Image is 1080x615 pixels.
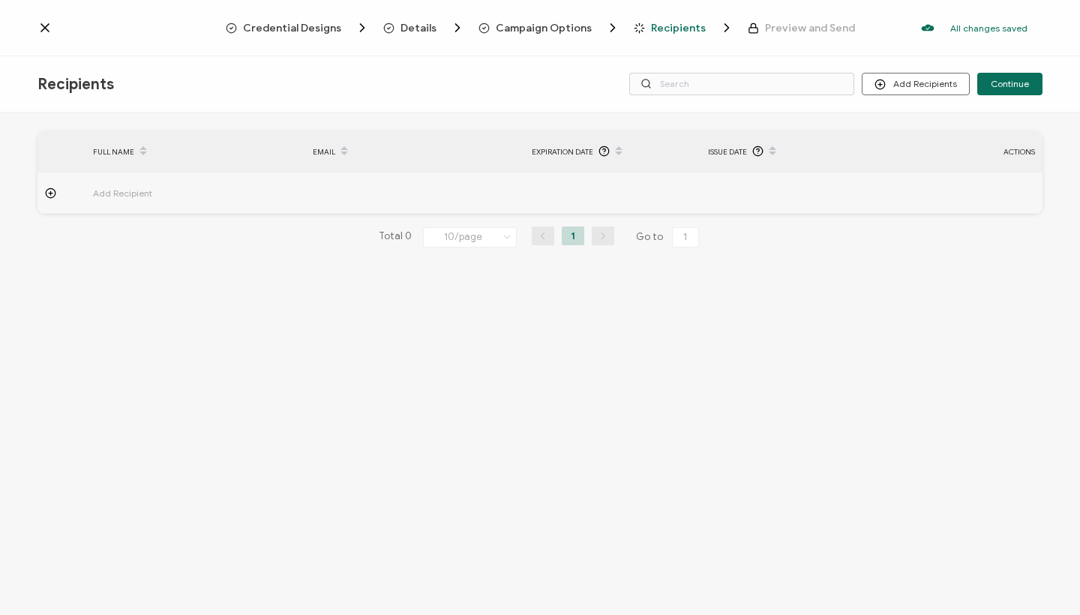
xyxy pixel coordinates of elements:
span: Total 0 [379,226,412,247]
input: Search [629,73,854,95]
span: Recipients [634,20,734,35]
span: Credential Designs [243,22,341,34]
span: Details [400,22,436,34]
li: 1 [562,226,584,245]
span: Recipients [37,75,114,94]
span: Preview and Send [748,22,855,34]
span: Details [383,20,465,35]
span: Campaign Options [496,22,592,34]
span: Continue [991,79,1029,88]
span: Campaign Options [478,20,620,35]
div: ACTIONS [900,143,1042,160]
div: Breadcrumb [226,20,855,35]
div: EMAIL [305,139,525,164]
span: Go to [636,226,702,247]
span: Credential Designs [226,20,370,35]
input: Select [423,227,517,247]
button: Add Recipients [862,73,970,95]
div: FULL NAME [85,139,305,164]
span: Expiration Date [532,143,593,160]
span: Add Recipient [93,184,235,202]
span: Issue Date [708,143,747,160]
span: Preview and Send [765,22,855,34]
p: All changes saved [950,22,1027,34]
iframe: Chat Widget [1005,543,1080,615]
button: Continue [977,73,1042,95]
span: Recipients [651,22,706,34]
